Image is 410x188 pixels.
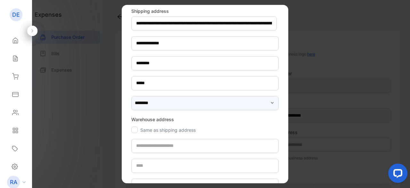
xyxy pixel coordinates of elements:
[383,161,410,188] iframe: LiveChat chat widget
[12,11,20,19] p: DE
[10,178,17,186] p: RA
[131,8,279,14] label: Shipping address
[131,113,279,126] p: Warehouse address
[140,127,196,133] label: Same as shipping address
